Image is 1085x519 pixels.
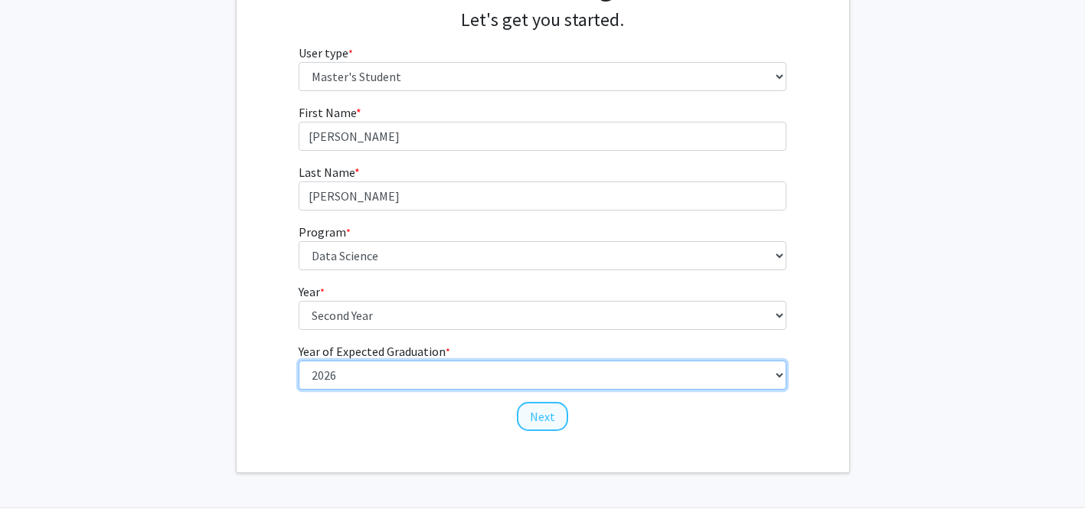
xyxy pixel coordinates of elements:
span: Last Name [299,165,355,180]
label: User type [299,44,353,62]
iframe: Chat [11,450,65,508]
label: Year [299,282,325,301]
label: Program [299,223,351,241]
button: Next [517,402,568,431]
h4: Let's get you started. [299,9,786,31]
span: First Name [299,105,356,120]
label: Year of Expected Graduation [299,342,450,361]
